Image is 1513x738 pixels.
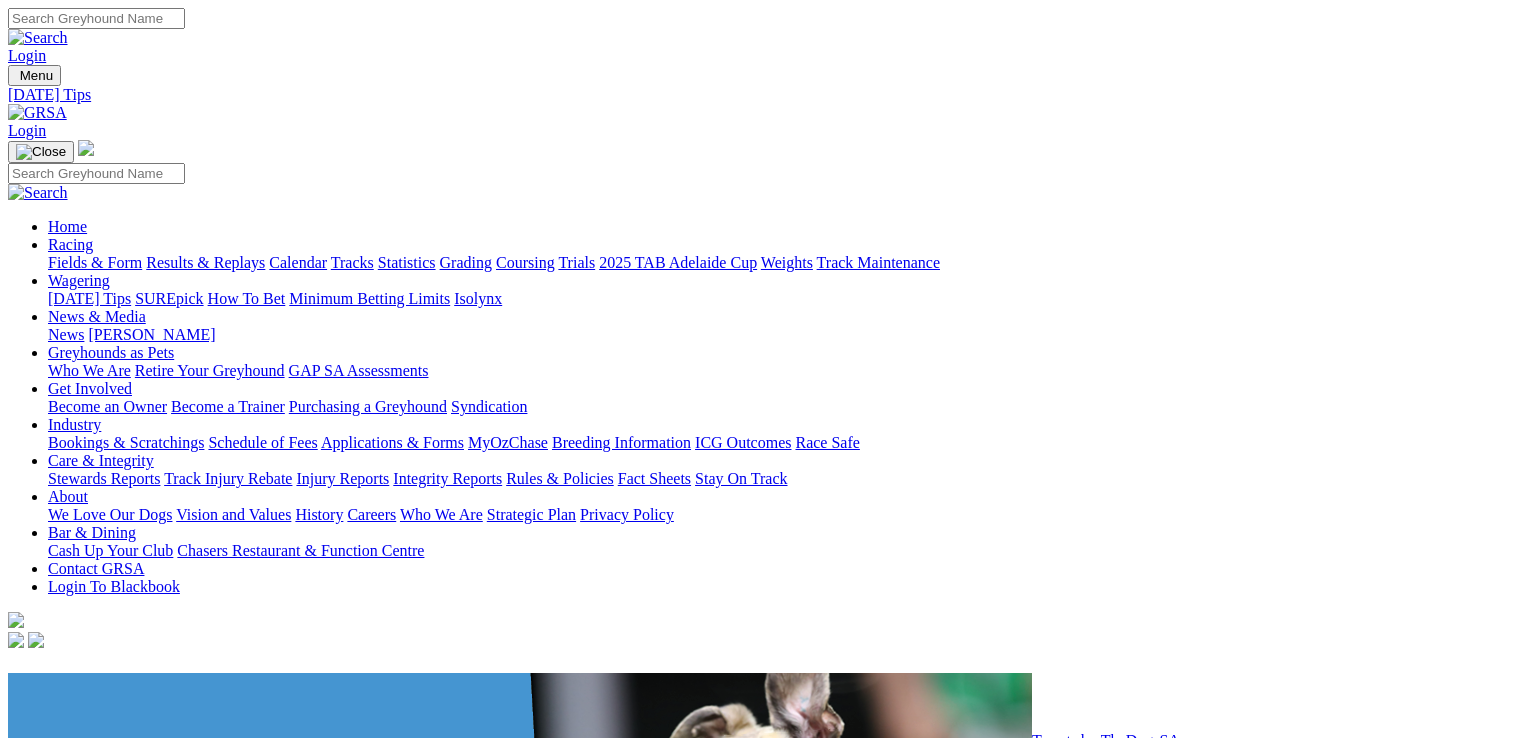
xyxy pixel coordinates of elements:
[48,398,1505,416] div: Get Involved
[48,434,204,451] a: Bookings & Scratchings
[400,506,483,523] a: Who We Are
[580,506,674,523] a: Privacy Policy
[8,47,46,64] a: Login
[48,308,146,325] a: News & Media
[8,86,1505,104] a: [DATE] Tips
[331,254,374,271] a: Tracks
[8,65,61,86] button: Toggle navigation
[28,632,44,648] img: twitter.svg
[48,326,84,343] a: News
[48,560,144,577] a: Contact GRSA
[817,254,940,271] a: Track Maintenance
[164,470,292,487] a: Track Injury Rebate
[16,144,66,160] img: Close
[378,254,436,271] a: Statistics
[48,362,131,379] a: Who We Are
[695,434,791,451] a: ICG Outcomes
[761,254,813,271] a: Weights
[440,254,492,271] a: Grading
[8,184,68,202] img: Search
[48,272,110,289] a: Wagering
[48,470,160,487] a: Stewards Reports
[289,398,447,415] a: Purchasing a Greyhound
[454,290,502,307] a: Isolynx
[552,434,691,451] a: Breeding Information
[506,470,614,487] a: Rules & Policies
[321,434,464,451] a: Applications & Forms
[618,470,691,487] a: Fact Sheets
[48,452,154,469] a: Care & Integrity
[48,470,1505,488] div: Care & Integrity
[48,326,1505,344] div: News & Media
[8,29,68,47] img: Search
[208,434,317,451] a: Schedule of Fees
[48,578,180,595] a: Login To Blackbook
[558,254,595,271] a: Trials
[135,362,285,379] a: Retire Your Greyhound
[48,290,1505,308] div: Wagering
[48,506,172,523] a: We Love Our Dogs
[8,141,74,163] button: Toggle navigation
[48,416,101,433] a: Industry
[48,542,173,559] a: Cash Up Your Club
[48,362,1505,380] div: Greyhounds as Pets
[171,398,285,415] a: Become a Trainer
[48,254,142,271] a: Fields & Form
[48,236,93,253] a: Racing
[208,290,286,307] a: How To Bet
[8,163,185,184] input: Search
[48,398,167,415] a: Become an Owner
[48,254,1505,272] div: Racing
[289,362,429,379] a: GAP SA Assessments
[48,218,87,235] a: Home
[795,434,859,451] a: Race Safe
[8,8,185,29] input: Search
[8,122,46,139] a: Login
[176,506,291,523] a: Vision and Values
[8,612,24,628] img: logo-grsa-white.png
[347,506,396,523] a: Careers
[451,398,527,415] a: Syndication
[48,488,88,505] a: About
[269,254,327,271] a: Calendar
[296,470,389,487] a: Injury Reports
[289,290,450,307] a: Minimum Betting Limits
[8,632,24,648] img: facebook.svg
[88,326,215,343] a: [PERSON_NAME]
[496,254,555,271] a: Coursing
[20,68,53,83] span: Menu
[146,254,265,271] a: Results & Replays
[48,344,174,361] a: Greyhounds as Pets
[177,542,424,559] a: Chasers Restaurant & Function Centre
[8,104,67,122] img: GRSA
[599,254,757,271] a: 2025 TAB Adelaide Cup
[48,380,132,397] a: Get Involved
[295,506,343,523] a: History
[48,506,1505,524] div: About
[48,434,1505,452] div: Industry
[695,470,787,487] a: Stay On Track
[48,290,131,307] a: [DATE] Tips
[48,524,136,541] a: Bar & Dining
[48,542,1505,560] div: Bar & Dining
[78,140,94,156] img: logo-grsa-white.png
[135,290,203,307] a: SUREpick
[487,506,576,523] a: Strategic Plan
[393,470,502,487] a: Integrity Reports
[468,434,548,451] a: MyOzChase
